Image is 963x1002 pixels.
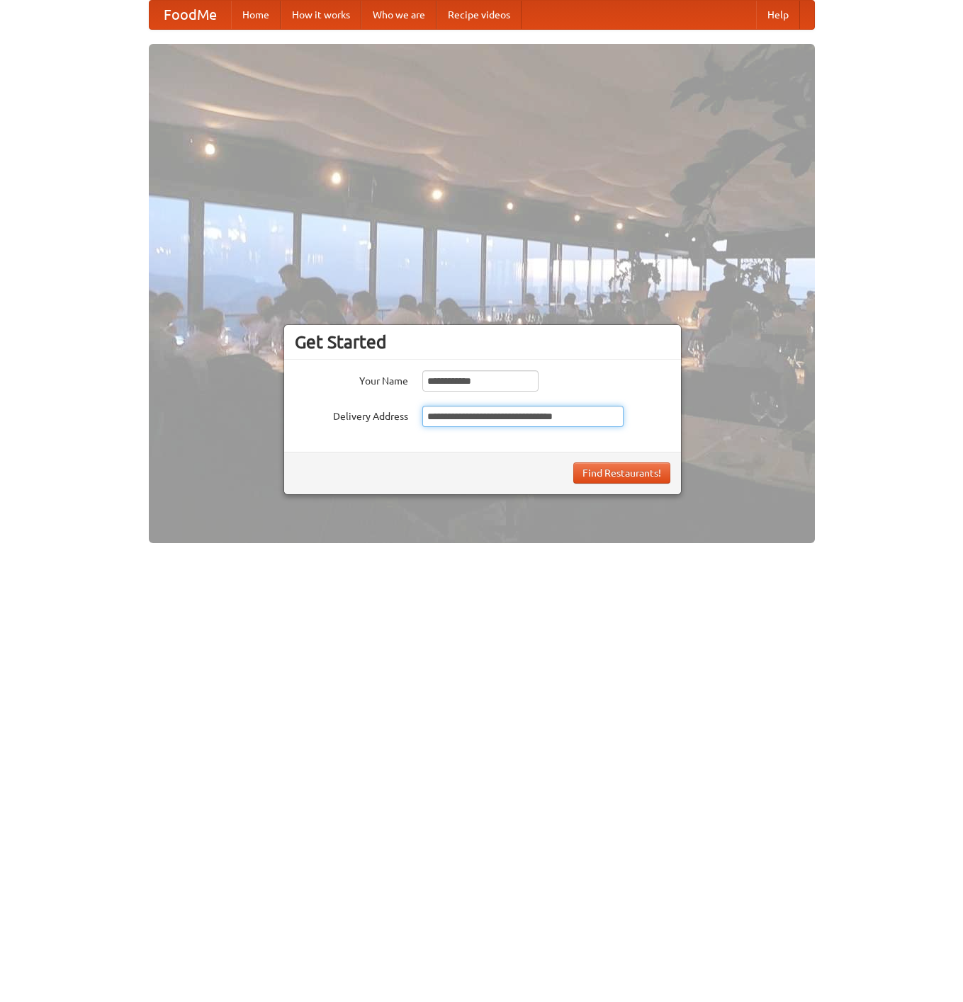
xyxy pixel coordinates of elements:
button: Find Restaurants! [573,462,670,484]
a: Recipe videos [437,1,522,29]
a: Who we are [361,1,437,29]
label: Delivery Address [295,406,408,423]
a: Help [756,1,800,29]
a: How it works [281,1,361,29]
h3: Get Started [295,331,670,353]
a: FoodMe [150,1,231,29]
a: Home [231,1,281,29]
label: Your Name [295,370,408,388]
